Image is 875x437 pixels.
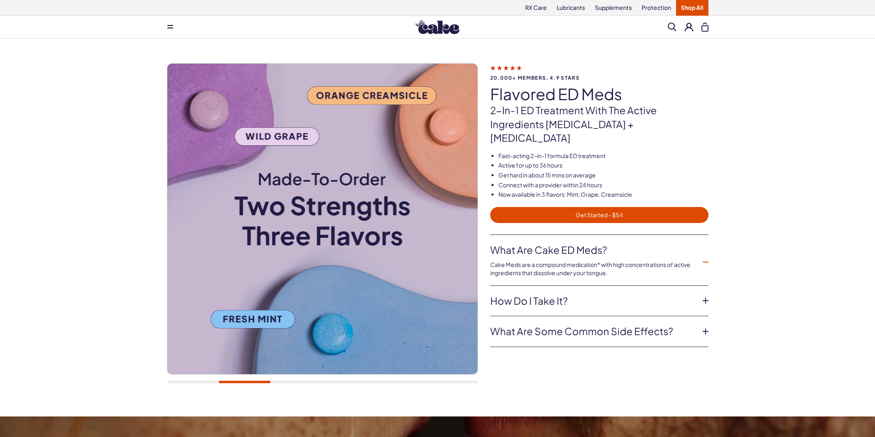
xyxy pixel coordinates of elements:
span: 20,000+ members, 4.9 stars [490,75,708,80]
li: Fast-acting 2-in-1 formula ED treatment [498,152,708,160]
h1: Flavored ED Meds [490,85,708,103]
li: Now available in 3 flavors: Mint, Grape, Creamsicle [498,191,708,199]
a: What are Cake ED Meds? [490,243,695,257]
a: 20,000+ members, 4.9 stars [490,64,708,80]
a: How do I take it? [490,294,695,308]
li: Connect with a provider within 24 hours [498,181,708,189]
li: Get hard in about 15 mins on average [498,171,708,179]
li: Active for up to 36 hours [498,161,708,170]
span: Get Started - $54 [495,210,704,220]
img: Hello Cake flavored ED meds in Wild Grape, Orange Creamsicle, and Fresh Mint. [167,64,477,374]
img: Cake ED Meds, a quick dissolve ED Meds that work up to 3 times faster than generic pills [477,64,787,374]
a: Get Started - $54 [490,207,708,223]
div: Cake Meds are a compound medication* with high concentrations of active ingredients that dissolve... [490,257,695,277]
a: What are some common side effects? [490,324,695,338]
img: Hello Cake [416,20,459,34]
p: 2-in-1 ED treatment with the active ingredients [MEDICAL_DATA] + [MEDICAL_DATA] [490,103,708,145]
